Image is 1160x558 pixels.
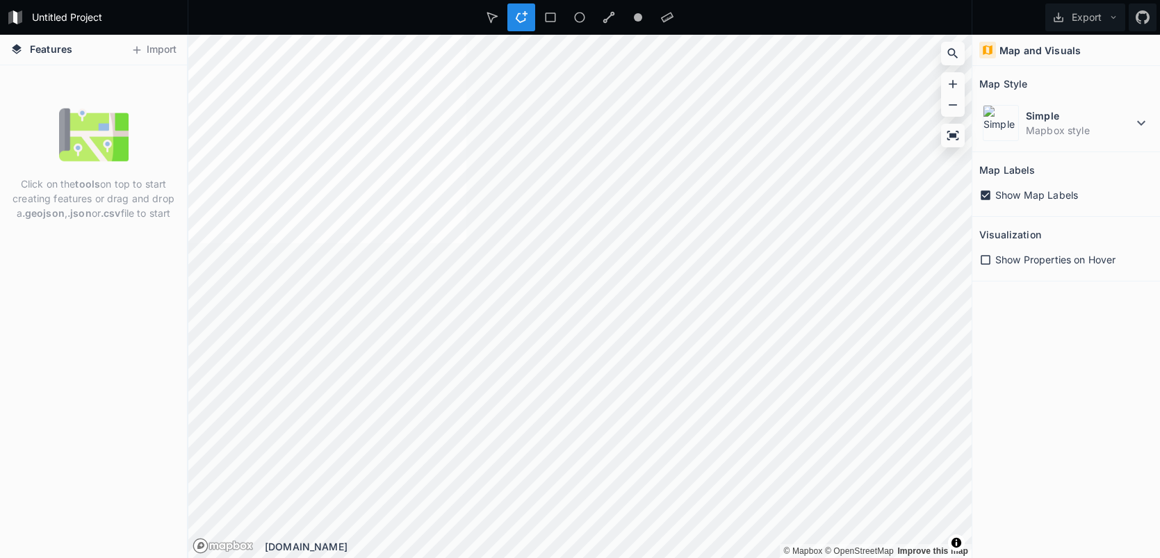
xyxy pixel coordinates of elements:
strong: tools [75,178,100,190]
img: empty [59,100,129,170]
button: Import [124,39,183,61]
h2: Map Style [979,73,1027,95]
a: OpenStreetMap [825,546,894,556]
h2: Visualization [979,224,1041,245]
dt: Simple [1026,108,1133,123]
span: Show Map Labels [995,188,1078,202]
strong: .csv [101,207,121,219]
a: Mapbox logo [193,538,209,554]
button: Toggle attribution [948,534,965,551]
button: Export [1045,3,1125,31]
h4: Map and Visuals [999,43,1081,58]
img: Simple [983,105,1019,141]
dd: Mapbox style [1026,123,1133,138]
strong: .geojson [22,207,65,219]
span: Features [30,42,72,56]
span: Show Properties on Hover [995,252,1116,267]
strong: .json [67,207,92,219]
a: Mapbox [783,546,822,556]
a: Mapbox logo [193,538,254,554]
h2: Map Labels [979,159,1035,181]
p: Click on the on top to start creating features or drag and drop a , or file to start [10,177,177,220]
span: Toggle attribution [952,535,961,550]
a: Map feedback [897,546,968,556]
div: [DOMAIN_NAME] [265,539,972,554]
